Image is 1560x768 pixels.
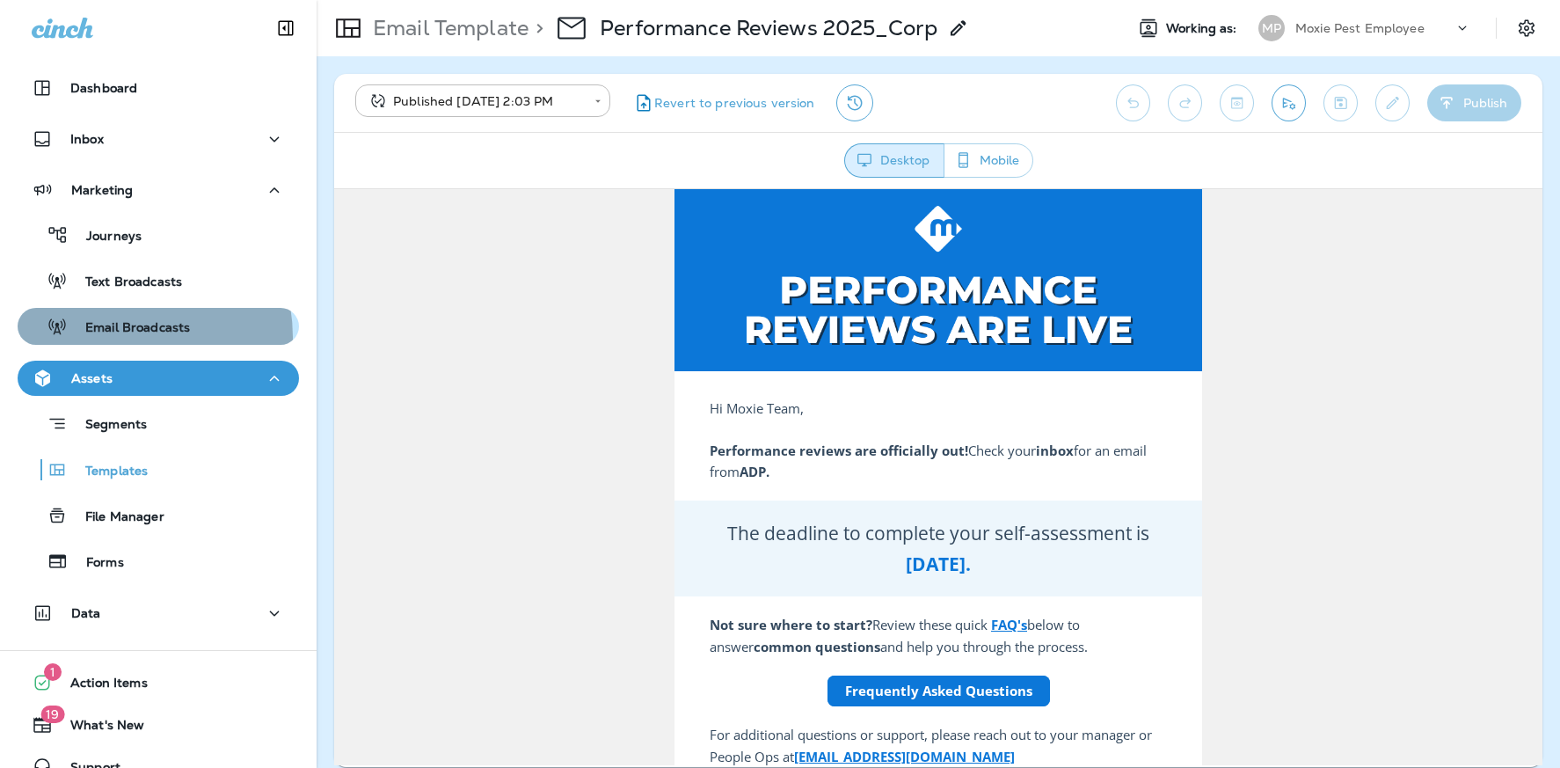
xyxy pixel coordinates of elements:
[18,596,299,631] button: Data
[702,252,740,270] strong: inbox
[529,15,543,41] p: >
[375,427,538,444] strong: Not sure where to start?
[1272,84,1306,121] button: Send test email
[18,707,299,742] button: 19What's New
[261,11,310,46] button: Collapse Sidebar
[654,95,815,112] span: Revert to previous version
[18,308,299,345] button: Email Broadcasts
[18,172,299,208] button: Marketing
[419,449,546,466] strong: common questions
[572,362,637,387] strong: [DATE].
[69,229,142,245] p: Journeys
[375,427,754,466] span: Review these quick below to answer and help you through the process.
[71,371,113,385] p: Assets
[1166,21,1241,36] span: Working as:
[624,84,822,121] button: Revert to previous version
[1295,21,1425,35] p: Moxie Pest Employee
[53,718,144,739] span: What's New
[68,509,164,526] p: File Manager
[375,537,818,576] span: For additional questions or support, please reach out to your manager or People Ops at
[18,70,299,106] button: Dashboard
[493,486,716,517] a: Frequently Asked Questions
[944,143,1033,178] button: Mobile
[368,92,582,110] div: Published [DATE] 2:03 PM
[405,274,435,291] strong: ADP.
[18,497,299,534] button: File Manager
[600,15,937,41] p: Performance Reviews 2025_Corp
[68,320,190,337] p: Email Broadcasts
[70,132,104,146] p: Inbox
[18,216,299,253] button: Journeys
[68,274,182,291] p: Text Broadcasts
[18,361,299,396] button: Assets
[1258,15,1285,41] div: MP
[40,706,64,723] span: 19
[68,464,148,480] p: Templates
[18,665,299,700] button: 1Action Items
[511,493,698,510] strong: Frequently Asked Questions
[657,427,693,444] a: FAQ's
[18,121,299,157] button: Inbox
[393,332,815,356] span: The deadline to complete your self-assessment is
[375,210,470,228] span: Hi Moxie Team,
[375,252,813,292] span: Check your for an email from
[70,81,137,95] p: Dashboard
[44,663,62,681] span: 1
[68,417,147,435] p: Segments
[53,676,148,697] span: Action Items
[366,15,529,41] p: Email Template
[71,183,133,197] p: Marketing
[844,143,944,178] button: Desktop
[836,84,873,121] button: View Changelog
[18,262,299,299] button: Text Broadcasts
[18,451,299,488] button: Templates
[375,252,634,270] strong: Performance reviews are officially out!
[18,543,299,580] button: Forms
[1511,12,1542,44] button: Settings
[460,559,681,576] a: [EMAIL_ADDRESS][DOMAIN_NAME]
[71,606,101,620] p: Data
[18,405,299,443] button: Segments
[69,555,124,572] p: Forms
